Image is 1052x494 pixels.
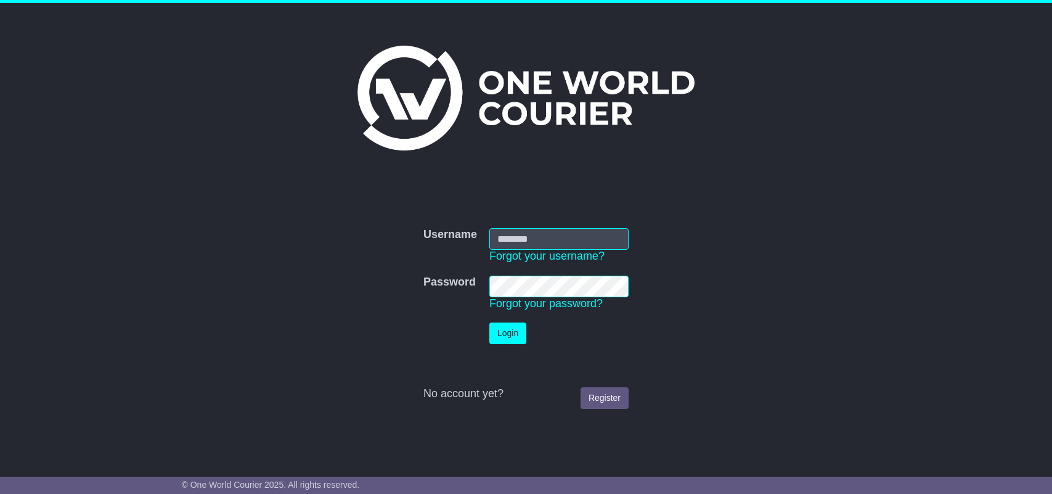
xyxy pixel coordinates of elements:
[182,480,360,490] span: © One World Courier 2025. All rights reserved.
[423,387,629,401] div: No account yet?
[489,297,603,310] a: Forgot your password?
[357,46,694,150] img: One World
[489,250,605,262] a: Forgot your username?
[423,228,477,242] label: Username
[489,323,526,344] button: Login
[423,276,476,289] label: Password
[581,387,629,409] a: Register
